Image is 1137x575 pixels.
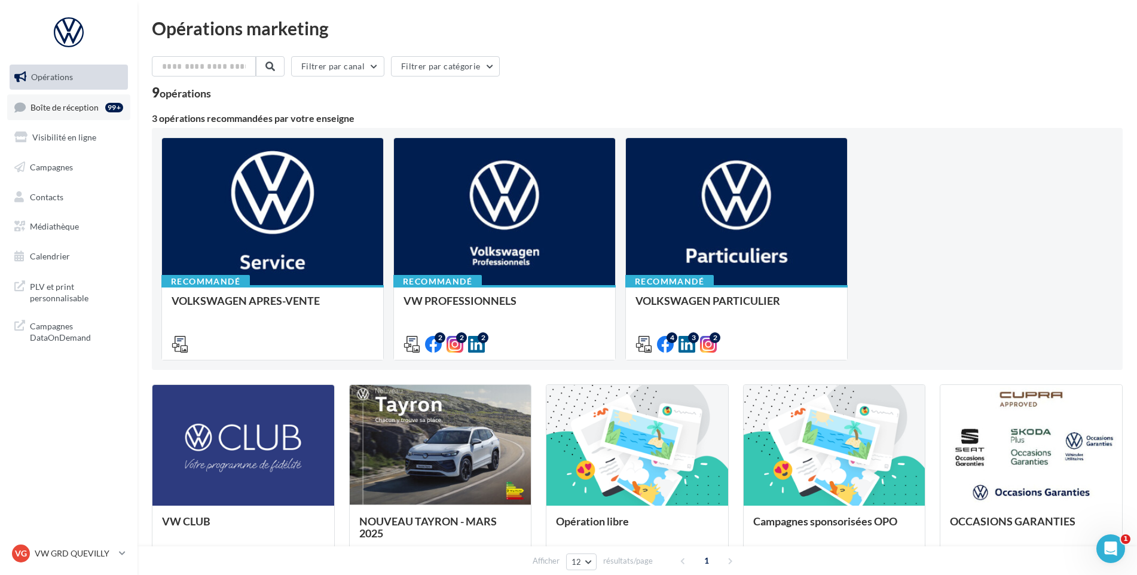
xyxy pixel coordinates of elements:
span: NOUVEAU TAYRON - MARS 2025 [359,515,497,540]
iframe: Intercom live chat [1096,534,1125,563]
a: Campagnes [7,155,130,180]
a: Contacts [7,185,130,210]
p: VW GRD QUEVILLY [35,548,114,559]
span: VOLKSWAGEN PARTICULIER [635,294,780,307]
div: 3 opérations recommandées par votre enseigne [152,114,1123,123]
span: Calendrier [30,251,70,261]
div: 99+ [105,103,123,112]
a: Visibilité en ligne [7,125,130,150]
span: Campagnes [30,162,73,172]
div: opérations [160,88,211,99]
span: 12 [571,557,582,567]
div: Recommandé [625,275,714,288]
button: Filtrer par canal [291,56,384,77]
span: Afficher [533,555,560,567]
button: Filtrer par catégorie [391,56,500,77]
span: VW CLUB [162,515,210,528]
div: 2 [478,332,488,343]
span: 1 [1121,534,1130,544]
span: Campagnes sponsorisées OPO [753,515,897,528]
div: 4 [667,332,677,343]
a: Campagnes DataOnDemand [7,313,130,348]
div: 2 [456,332,467,343]
a: Opérations [7,65,130,90]
span: Contacts [30,191,63,201]
span: PLV et print personnalisable [30,279,123,304]
span: résultats/page [603,555,653,567]
a: Calendrier [7,244,130,269]
a: Médiathèque [7,214,130,239]
a: Boîte de réception99+ [7,94,130,120]
span: VG [15,548,27,559]
div: Recommandé [393,275,482,288]
span: Boîte de réception [30,102,99,112]
button: 12 [566,553,597,570]
div: Recommandé [161,275,250,288]
span: Campagnes DataOnDemand [30,318,123,344]
div: Opérations marketing [152,19,1123,37]
div: 2 [710,332,720,343]
span: Médiathèque [30,221,79,231]
span: Opération libre [556,515,629,528]
div: 3 [688,332,699,343]
a: VG VW GRD QUEVILLY [10,542,128,565]
div: 9 [152,86,211,99]
span: Opérations [31,72,73,82]
span: 1 [697,551,716,570]
span: OCCASIONS GARANTIES [950,515,1075,528]
span: VOLKSWAGEN APRES-VENTE [172,294,320,307]
div: 2 [435,332,445,343]
a: PLV et print personnalisable [7,274,130,309]
span: VW PROFESSIONNELS [404,294,516,307]
span: Visibilité en ligne [32,132,96,142]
